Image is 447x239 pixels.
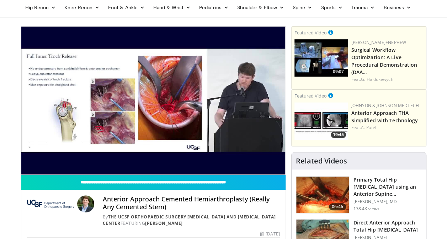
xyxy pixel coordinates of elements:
h3: Primary Total Hip [MEDICAL_DATA] using an Anterior Supine Intermuscula… [353,176,422,198]
a: Johnson & Johnson MedTech [351,102,419,109]
a: Sports [316,0,347,15]
a: Surgical Workflow Optimization: A Live Procedural Demonstration (DAA… [351,46,417,76]
h4: Anterior Approach Cemented Hemiarthroplasty (Really Any Cemented Stem) [103,195,280,211]
a: Hip Recon [21,0,60,15]
a: Hand & Wrist [149,0,195,15]
div: By FEATURING [103,214,280,227]
a: Spine [288,0,316,15]
video-js: Video Player [21,27,286,175]
p: 178.4K views [353,206,379,212]
a: Knee Recon [60,0,104,15]
img: bcfc90b5-8c69-4b20-afee-af4c0acaf118.150x105_q85_crop-smart_upscale.jpg [294,39,348,77]
a: [PERSON_NAME] [145,220,183,226]
h3: Direct Anterior Approach Total Hip [MEDICAL_DATA] [353,219,422,233]
a: [PERSON_NAME]+Nephew [351,39,406,45]
span: 06:46 [329,203,346,210]
img: Avatar [77,195,94,212]
a: The UCSF Orthopaedic Surgery [MEDICAL_DATA] and [MEDICAL_DATA] Center [103,214,276,226]
img: 263423_3.png.150x105_q85_crop-smart_upscale.jpg [296,177,349,213]
small: Featured Video [294,29,327,36]
div: [DATE] [260,231,280,237]
span: 19:45 [331,132,346,138]
a: Trauma [347,0,379,15]
a: 09:07 [294,39,348,77]
p: [PERSON_NAME], MD [353,199,422,205]
a: Pediatrics [195,0,233,15]
a: 19:45 [294,102,348,140]
a: 06:46 Primary Total Hip [MEDICAL_DATA] using an Anterior Supine Intermuscula… [PERSON_NAME], MD 1... [296,176,422,214]
span: 09:07 [331,68,346,75]
div: Feat. [351,124,423,131]
img: 06bb1c17-1231-4454-8f12-6191b0b3b81a.150x105_q85_crop-smart_upscale.jpg [294,102,348,140]
a: A. Patel [361,124,376,130]
a: Business [379,0,415,15]
h4: Related Videos [296,157,347,165]
small: Featured Video [294,93,327,99]
a: Foot & Ankle [104,0,149,15]
a: G. Haidukewych [361,76,393,82]
a: Shoulder & Elbow [233,0,288,15]
a: Anterior Approach THA Simplified with Technology [351,110,418,124]
div: Feat. [351,76,423,83]
img: The UCSF Orthopaedic Surgery Arthritis and Joint Replacement Center [27,195,74,212]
